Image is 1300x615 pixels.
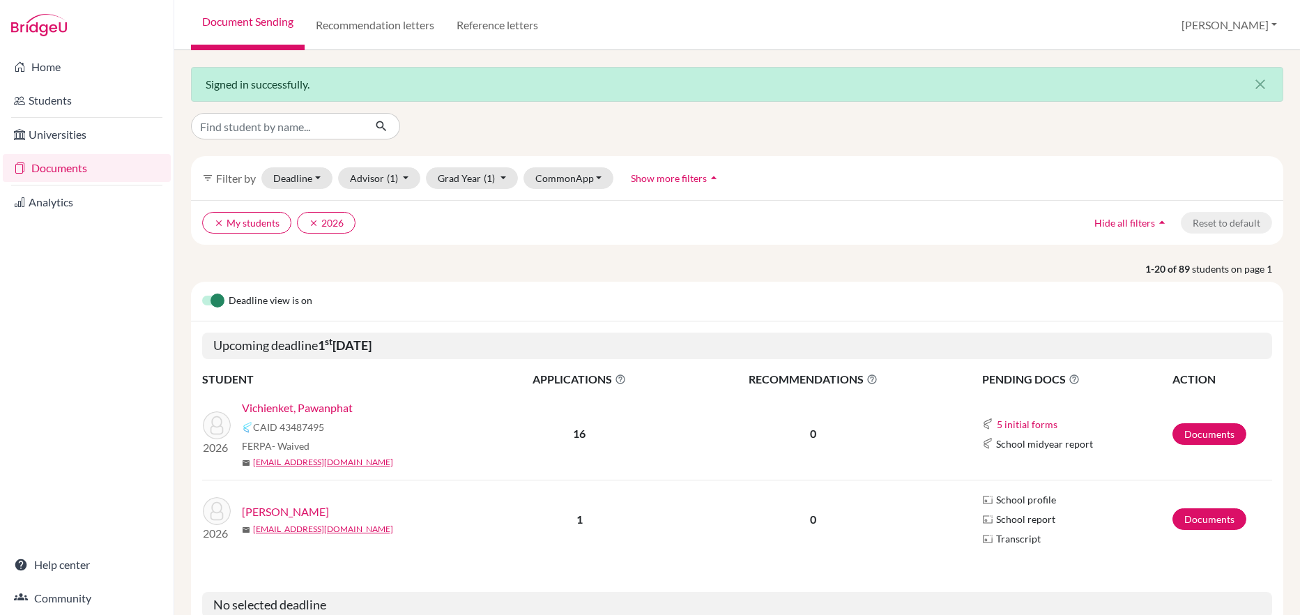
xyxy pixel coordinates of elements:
input: Find student by name... [191,113,364,139]
a: Documents [1172,423,1246,445]
span: Show more filters [631,172,707,184]
strong: 1-20 of 89 [1145,261,1192,276]
p: 2026 [203,439,231,456]
span: PENDING DOCS [982,371,1171,388]
p: 0 [679,511,948,528]
b: 1 [DATE] [318,337,372,353]
b: 16 [573,427,586,440]
p: 2026 [203,525,231,542]
span: Deadline view is on [229,293,312,310]
span: APPLICATIONS [482,371,678,388]
button: CommonApp [523,167,614,189]
a: [PERSON_NAME] [242,503,329,520]
button: Deadline [261,167,332,189]
th: ACTION [1172,370,1272,388]
div: Signed in successfully. [191,67,1283,102]
button: Reset to default [1181,212,1272,234]
span: School profile [996,492,1056,507]
button: clear2026 [297,212,355,234]
a: Documents [3,154,171,182]
b: 1 [576,512,583,526]
img: Parchments logo [982,514,993,525]
span: Transcript [996,531,1041,546]
h5: Upcoming deadline [202,333,1272,359]
span: FERPA [242,439,309,453]
th: STUDENT [202,370,481,388]
img: Vichienket, Pawanphat [203,411,231,439]
span: (1) [387,172,398,184]
img: Bridge-U [11,14,67,36]
button: Advisor(1) [338,167,421,189]
button: 5 initial forms [996,416,1058,432]
a: Students [3,86,171,114]
img: Parchments logo [982,494,993,506]
button: [PERSON_NAME] [1175,12,1283,38]
p: 0 [679,425,948,442]
button: clearMy students [202,212,291,234]
img: Common App logo [242,422,253,433]
i: filter_list [202,172,213,183]
i: clear [214,218,224,228]
a: Universities [3,121,171,149]
a: Community [3,584,171,612]
span: Hide all filters [1094,217,1155,229]
a: Analytics [3,188,171,216]
span: mail [242,526,250,534]
a: [EMAIL_ADDRESS][DOMAIN_NAME] [253,523,393,536]
i: arrow_drop_up [707,171,721,185]
a: Documents [1172,508,1246,530]
button: Hide all filtersarrow_drop_up [1083,212,1181,234]
span: students on page 1 [1192,261,1283,276]
img: Yiqiao, Wu [203,497,231,525]
img: Common App logo [982,418,993,430]
i: clear [309,218,319,228]
a: Home [3,53,171,81]
i: close [1252,76,1269,93]
img: Parchments logo [982,533,993,545]
img: Common App logo [982,438,993,449]
sup: st [325,336,332,347]
span: School midyear report [996,436,1093,451]
span: (1) [484,172,495,184]
span: mail [242,459,250,467]
span: - Waived [272,440,309,452]
i: arrow_drop_up [1155,215,1169,229]
span: School report [996,512,1055,526]
span: Filter by [216,172,256,185]
span: RECOMMENDATIONS [679,371,948,388]
a: Vichienket, Pawanphat [242,400,353,416]
button: Grad Year(1) [426,167,518,189]
button: Show more filtersarrow_drop_up [619,167,733,189]
a: Help center [3,551,171,579]
button: Close [1238,68,1283,101]
span: CAID 43487495 [253,420,324,434]
a: [EMAIL_ADDRESS][DOMAIN_NAME] [253,456,393,469]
